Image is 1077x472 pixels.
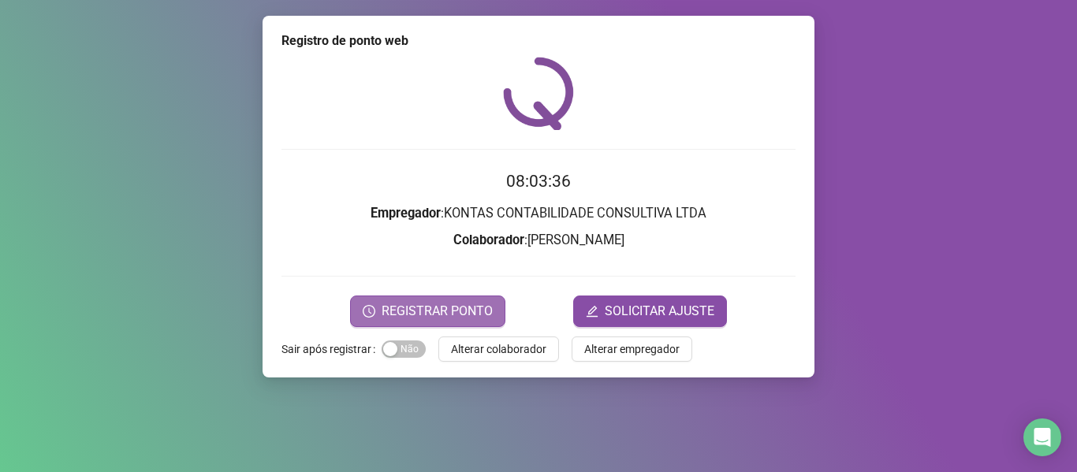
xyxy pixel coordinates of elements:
h3: : KONTAS CONTABILIDADE CONSULTIVA LTDA [281,203,796,224]
span: SOLICITAR AJUSTE [605,302,714,321]
div: Registro de ponto web [281,32,796,50]
button: REGISTRAR PONTO [350,295,505,327]
span: Alterar empregador [584,340,680,358]
button: Alterar colaborador [438,336,559,362]
strong: Colaborador [453,232,524,247]
span: REGISTRAR PONTO [382,302,493,321]
label: Sair após registrar [281,336,382,362]
span: clock-circle [363,305,375,318]
img: QRPoint [503,57,574,130]
button: editSOLICITAR AJUSTE [573,295,727,327]
button: Alterar empregador [572,336,692,362]
span: edit [586,305,598,318]
span: Alterar colaborador [451,340,546,358]
div: Open Intercom Messenger [1023,418,1061,456]
h3: : [PERSON_NAME] [281,230,796,251]
time: 08:03:36 [506,172,571,191]
strong: Empregador [371,206,441,221]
